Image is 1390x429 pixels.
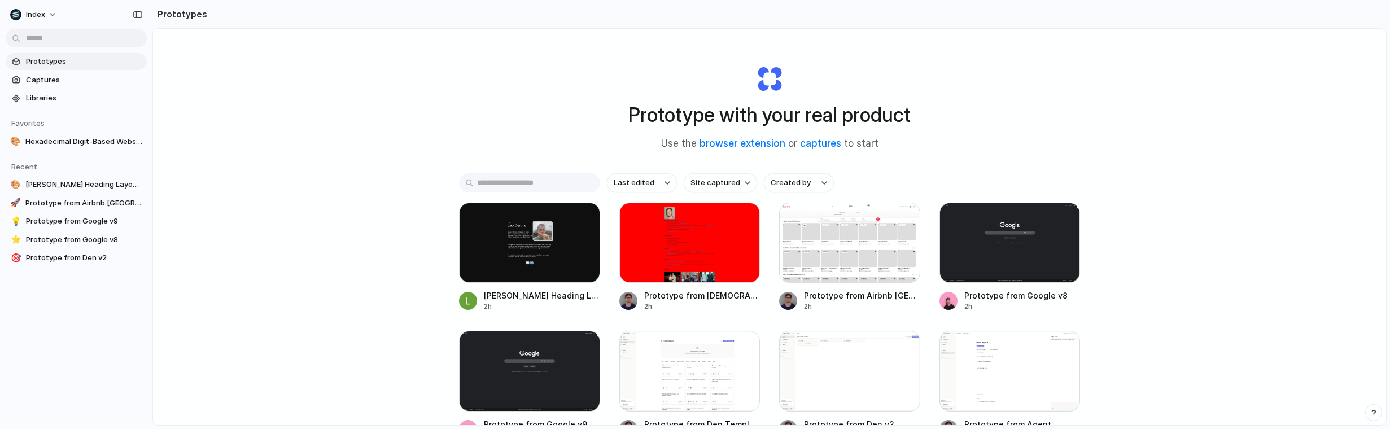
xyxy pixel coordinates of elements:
[6,53,147,70] a: Prototypes
[804,290,920,301] span: Prototype from Airbnb [GEOGRAPHIC_DATA] Home
[10,136,21,147] div: 🎨
[661,137,878,151] span: Use the or to start
[644,301,760,312] div: 2h
[484,290,600,301] span: [PERSON_NAME] Heading Layout Draft
[619,203,760,312] a: Prototype from Christian Iacullo InterestsPrototype from [DEMOGRAPHIC_DATA][PERSON_NAME] Interests2h
[26,9,45,20] span: Index
[25,179,142,190] span: [PERSON_NAME] Heading Layout Draft
[26,93,142,104] span: Libraries
[6,231,147,248] a: ⭐Prototype from Google v8
[6,195,147,212] a: 🚀Prototype from Airbnb [GEOGRAPHIC_DATA] Home
[6,72,147,89] a: Captures
[6,213,147,230] a: 💡Prototype from Google v9
[10,179,21,190] div: 🎨
[459,203,600,312] a: Leo Denham Heading Layout Draft[PERSON_NAME] Heading Layout Draft2h
[152,7,207,21] h2: Prototypes
[644,290,760,301] span: Prototype from [DEMOGRAPHIC_DATA][PERSON_NAME] Interests
[6,90,147,107] a: Libraries
[484,301,600,312] div: 2h
[628,100,911,130] h1: Prototype with your real product
[11,119,45,128] span: Favorites
[10,234,21,246] div: ⭐
[10,216,21,227] div: 💡
[10,198,21,209] div: 🚀
[6,6,63,24] button: Index
[607,173,677,192] button: Last edited
[25,136,142,147] span: Hexadecimal Digit-Based Website Demo
[25,198,142,209] span: Prototype from Airbnb [GEOGRAPHIC_DATA] Home
[684,173,757,192] button: Site captured
[6,133,147,150] a: 🎨Hexadecimal Digit-Based Website Demo
[26,234,142,246] span: Prototype from Google v8
[26,56,142,67] span: Prototypes
[804,301,920,312] div: 2h
[764,173,834,192] button: Created by
[26,252,142,264] span: Prototype from Den v2
[6,249,147,266] a: 🎯Prototype from Den v2
[26,216,142,227] span: Prototype from Google v9
[700,138,785,149] a: browser extension
[11,162,37,171] span: Recent
[614,177,654,189] span: Last edited
[939,203,1081,312] a: Prototype from Google v8Prototype from Google v82h
[26,75,142,86] span: Captures
[964,301,1081,312] div: 2h
[771,177,811,189] span: Created by
[10,252,21,264] div: 🎯
[690,177,740,189] span: Site captured
[6,176,147,193] a: 🎨[PERSON_NAME] Heading Layout Draft
[800,138,841,149] a: captures
[964,290,1081,301] span: Prototype from Google v8
[779,203,920,312] a: Prototype from Airbnb Australia HomePrototype from Airbnb [GEOGRAPHIC_DATA] Home2h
